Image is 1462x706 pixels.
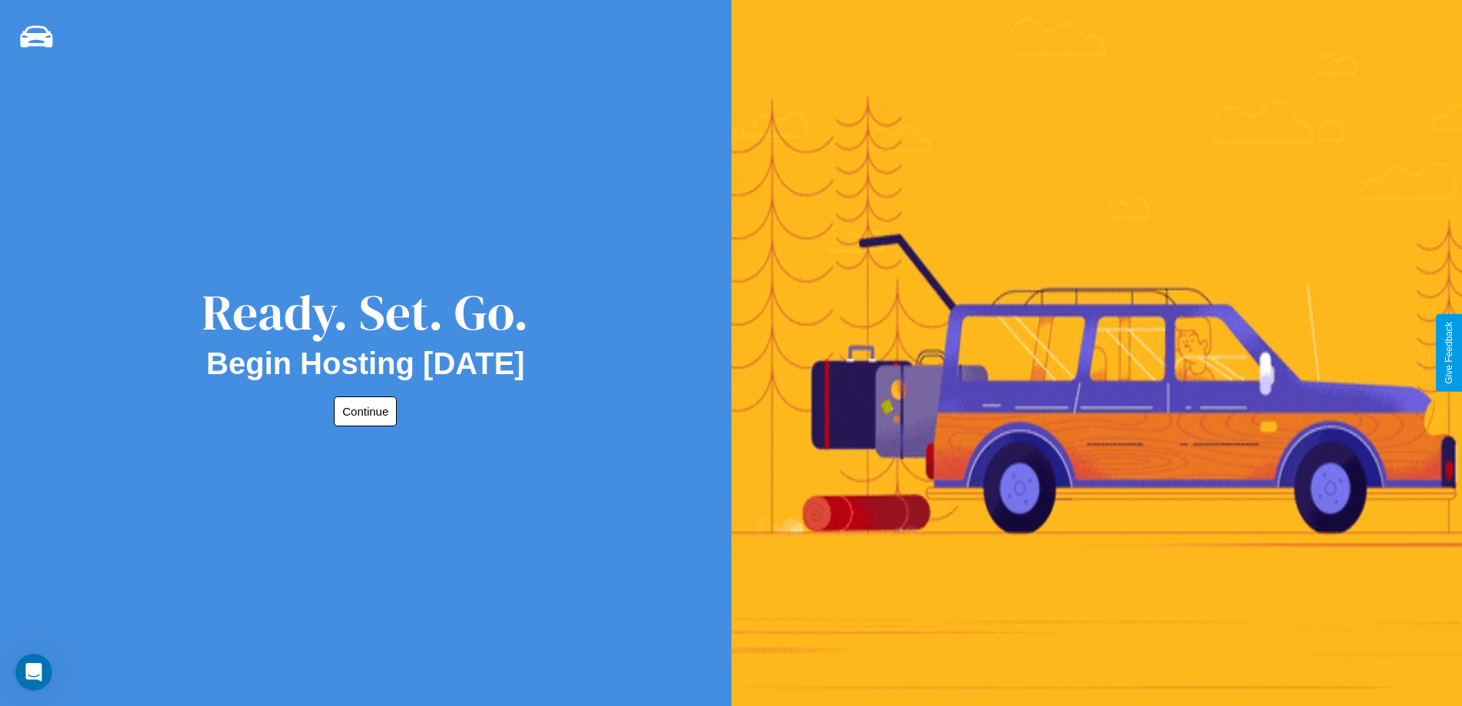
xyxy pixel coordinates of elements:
button: Continue [334,396,397,426]
div: Give Feedback [1444,322,1454,384]
iframe: Intercom live chat [15,654,52,691]
div: Ready. Set. Go. [202,278,529,346]
h2: Begin Hosting [DATE] [206,346,525,381]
